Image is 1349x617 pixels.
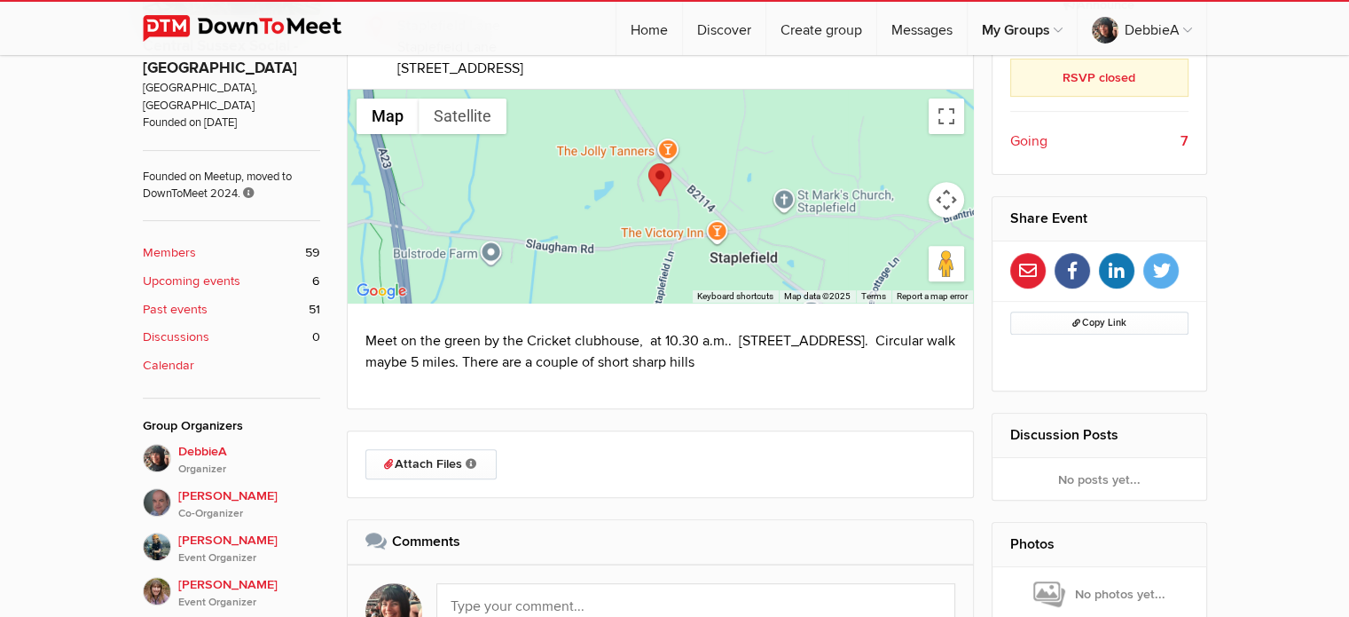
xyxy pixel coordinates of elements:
[929,182,964,218] button: Map camera controls
[397,59,523,77] span: [STREET_ADDRESS]
[143,577,171,605] img: Helen D
[143,566,320,611] a: [PERSON_NAME]Event Organizer
[143,150,320,203] span: Founded on Meetup, moved to DownToMeet 2024.
[312,272,320,291] span: 6
[365,520,956,563] h2: Comments
[352,280,411,303] img: Google
[143,416,320,436] div: Group Organizers
[143,533,171,561] img: Louise
[1010,312,1188,335] button: Copy Link
[178,462,320,478] i: Organizer
[1033,580,1165,610] span: No photos yet...
[1010,197,1188,240] h2: Share Event
[143,488,171,517] img: Adrian
[178,550,320,566] i: Event Organizer
[143,356,194,376] b: Calendar
[178,531,320,566] span: [PERSON_NAME]
[861,291,886,301] a: Terms (opens in new tab)
[309,300,320,320] span: 51
[877,2,967,55] a: Messages
[143,478,320,522] a: [PERSON_NAME]Co-Organizer
[143,328,209,347] b: Discussions
[143,272,320,291] a: Upcoming events 6
[178,442,320,478] span: DebbieA
[357,99,419,134] button: Show street map
[616,2,682,55] a: Home
[178,595,320,611] i: Event Organizer
[143,356,320,376] a: Calendar
[365,330,956,373] p: Meet on the green by the Cricket clubhouse, at 10.30 a.m..
[143,300,320,320] a: Past events 51
[143,80,320,115] span: [GEOGRAPHIC_DATA], [GEOGRAPHIC_DATA]
[1010,535,1055,553] a: Photos
[968,2,1077,55] a: My Groups
[365,449,497,479] a: Attach Files
[143,272,240,291] b: Upcoming events
[365,332,955,371] span: [STREET_ADDRESS]. Circular walk maybe 5 miles. There are a couple of short sharp hills
[929,246,964,281] button: Drag Pegman onto the map to open Street View
[312,328,320,347] span: 0
[419,99,506,134] button: Show satellite imagery
[992,458,1206,501] div: No posts yet...
[784,291,851,301] span: Map data ©2025
[1180,131,1188,152] b: 7
[1063,70,1135,85] b: RSVP closed
[697,290,773,303] button: Keyboard shortcuts
[143,300,208,320] b: Past events
[766,2,876,55] a: Create group
[143,115,320,131] span: Founded on [DATE]
[352,280,411,303] a: Open this area in Google Maps (opens a new window)
[143,15,369,42] img: DownToMeet
[143,328,320,347] a: Discussions 0
[929,99,964,134] button: Toggle fullscreen view
[178,575,320,611] span: [PERSON_NAME]
[143,522,320,566] a: [PERSON_NAME]Event Organizer
[683,2,765,55] a: Discover
[1072,317,1126,328] span: Copy Link
[178,506,320,522] i: Co-Organizer
[143,243,196,263] b: Members
[897,291,968,301] a: Report a map error
[143,243,320,263] a: Members 59
[1010,131,1047,152] span: Going
[1010,426,1118,444] a: Discussion Posts
[178,486,320,522] span: [PERSON_NAME]
[143,444,171,472] img: DebbieA
[143,444,320,478] a: DebbieAOrganizer
[1078,2,1206,55] a: DebbieA
[305,243,320,263] span: 59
